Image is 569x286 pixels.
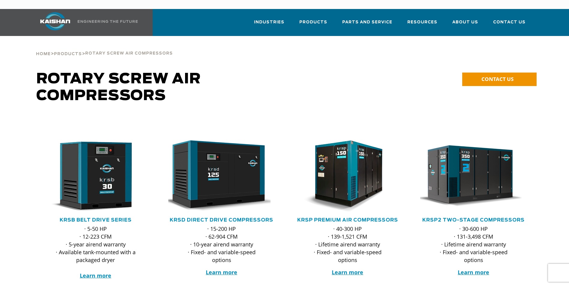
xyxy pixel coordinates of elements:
span: Home [36,52,51,56]
span: CONTACT US [481,76,514,82]
p: · 15-200 HP · 62-904 CFM · 10-year airend warranty · Fixed- and variable-speed options [180,225,263,264]
span: Contact Us [493,19,526,26]
img: krsp350 [416,140,523,212]
span: Industries [254,19,284,26]
a: KRSP Premium Air Compressors [297,218,398,222]
a: Learn more [458,269,489,276]
a: KRSP2 Two-Stage Compressors [422,218,525,222]
a: CONTACT US [462,73,537,86]
a: Learn more [206,269,237,276]
a: KRSB Belt Drive Series [60,218,132,222]
img: kaishan logo [33,12,78,30]
a: Kaishan USA [33,9,139,36]
img: Engineering the future [78,20,138,23]
a: Resources [407,14,437,35]
span: Rotary Screw Air Compressors [36,72,201,103]
div: krsb30 [42,140,149,212]
a: Products [54,51,82,56]
a: Industries [254,14,284,35]
a: KRSD Direct Drive Compressors [170,218,273,222]
div: krsp150 [294,140,401,212]
div: > > [36,36,173,59]
a: Contact Us [493,14,526,35]
span: Resources [407,19,437,26]
img: krsp150 [290,140,397,212]
p: · 40-300 HP · 139-1,521 CFM · Lifetime airend warranty · Fixed- and variable-speed options [306,225,389,264]
a: Learn more [332,269,363,276]
a: Products [299,14,327,35]
span: Parts and Service [342,19,392,26]
span: Rotary Screw Air Compressors [85,52,173,55]
p: · 5-50 HP · 12-223 CFM · 5-year airend warranty · Available tank-mounted with a packaged dryer [54,225,137,279]
div: krsp350 [420,140,527,212]
p: · 30-600 HP · 131-3,498 CFM · Lifetime airend warranty · Fixed- and variable-speed options [432,225,515,264]
a: Learn more [80,272,111,279]
span: Products [299,19,327,26]
span: Products [54,52,82,56]
span: About Us [452,19,478,26]
a: About Us [452,14,478,35]
a: Parts and Service [342,14,392,35]
img: krsd125 [164,140,271,212]
img: krsb30 [38,140,145,212]
div: krsd125 [168,140,275,212]
a: Home [36,51,51,56]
